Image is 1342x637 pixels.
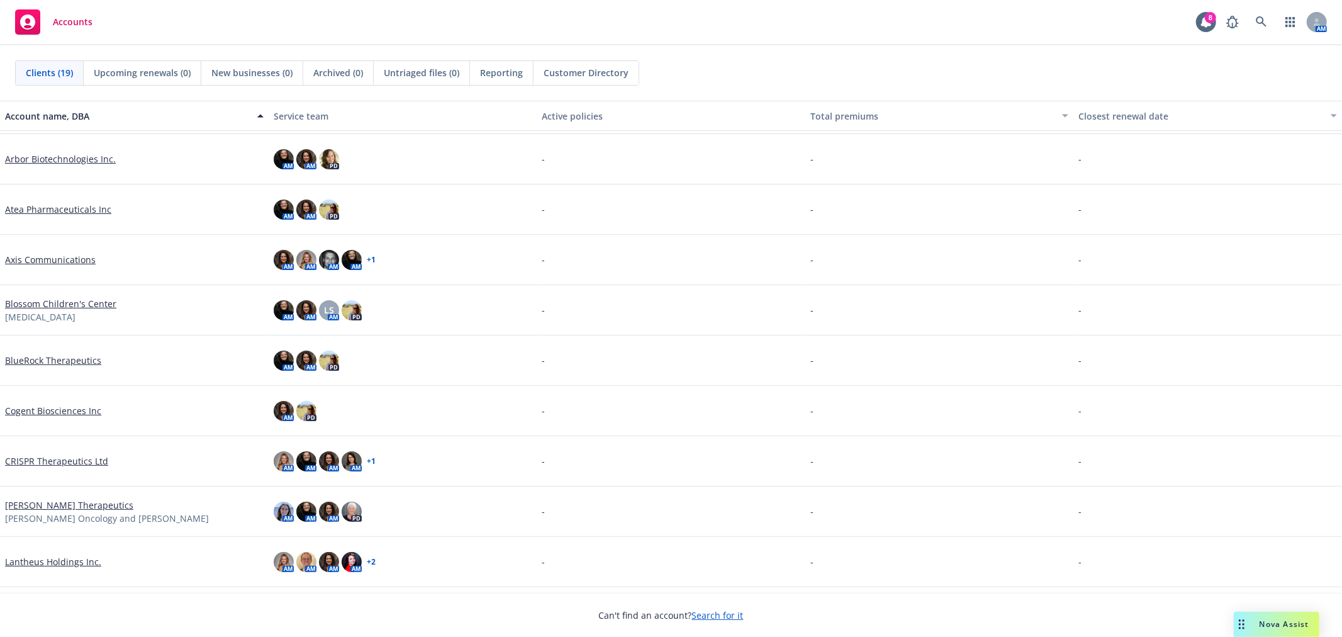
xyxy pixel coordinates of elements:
a: Search for it [692,609,744,621]
img: photo [319,451,339,471]
a: Arbor Biotechnologies Inc. [5,152,116,166]
img: photo [274,351,294,371]
span: - [810,303,814,317]
span: [MEDICAL_DATA] [5,310,75,324]
img: photo [296,502,316,522]
span: Untriaged files (0) [384,66,459,79]
a: BlueRock Therapeutics [5,354,101,367]
span: - [542,505,545,518]
a: Lantheus Holdings Inc. [5,555,101,568]
button: Service team [269,101,537,131]
span: - [1078,203,1082,216]
span: - [1078,253,1082,266]
span: - [542,152,545,166]
img: photo [274,200,294,220]
span: - [810,152,814,166]
a: + 2 [367,558,376,566]
div: Drag to move [1234,612,1250,637]
a: Atea Pharmaceuticals Inc [5,203,111,216]
span: LS [324,303,334,317]
div: 8 [1205,12,1216,23]
a: Search [1249,9,1274,35]
span: Customer Directory [544,66,629,79]
img: photo [319,552,339,572]
span: - [1078,555,1082,568]
div: Closest renewal date [1078,110,1323,123]
img: photo [274,451,294,471]
div: Active policies [542,110,800,123]
a: Switch app [1278,9,1303,35]
span: - [810,404,814,417]
img: photo [342,552,362,572]
span: Nova Assist [1260,619,1309,629]
span: - [810,555,814,568]
img: photo [274,149,294,169]
span: Upcoming renewals (0) [94,66,191,79]
span: - [810,203,814,216]
span: - [1078,505,1082,518]
a: Cogent Biosciences Inc [5,404,101,417]
img: photo [274,502,294,522]
img: photo [319,351,339,371]
span: Archived (0) [313,66,363,79]
img: photo [342,502,362,522]
a: [PERSON_NAME] Therapeutics [5,499,133,512]
img: photo [296,200,316,220]
button: Total premiums [805,101,1074,131]
a: Axis Communications [5,253,96,266]
span: - [1078,454,1082,468]
div: Total premiums [810,110,1055,123]
img: photo [296,250,316,270]
span: - [1078,404,1082,417]
span: Clients (19) [26,66,73,79]
span: [PERSON_NAME] Oncology and [PERSON_NAME] [5,512,209,525]
span: - [810,505,814,518]
a: Blossom Children's Center [5,297,116,310]
span: - [810,454,814,468]
img: photo [296,401,316,421]
span: - [1078,354,1082,367]
button: Closest renewal date [1073,101,1342,131]
span: Reporting [480,66,523,79]
span: - [810,253,814,266]
img: photo [274,300,294,320]
img: photo [342,300,362,320]
img: photo [274,401,294,421]
span: - [542,203,545,216]
button: Nova Assist [1234,612,1319,637]
img: photo [319,149,339,169]
span: Accounts [53,17,92,27]
span: - [542,354,545,367]
img: photo [296,300,316,320]
a: + 1 [367,256,376,264]
img: photo [319,502,339,522]
img: photo [296,552,316,572]
span: New businesses (0) [211,66,293,79]
span: - [542,404,545,417]
span: - [1078,152,1082,166]
span: - [1078,303,1082,317]
img: photo [274,552,294,572]
button: Active policies [537,101,805,131]
span: - [542,454,545,468]
a: Report a Bug [1220,9,1245,35]
img: photo [296,351,316,371]
img: photo [342,250,362,270]
img: photo [342,451,362,471]
img: photo [274,250,294,270]
img: photo [319,200,339,220]
span: - [542,253,545,266]
span: - [542,303,545,317]
a: CRISPR Therapeutics Ltd [5,454,108,468]
span: - [542,555,545,568]
span: - [810,354,814,367]
div: Service team [274,110,532,123]
span: Can't find an account? [599,609,744,622]
a: + 1 [367,458,376,465]
a: Accounts [10,4,98,40]
img: photo [296,149,316,169]
img: photo [296,451,316,471]
img: photo [319,250,339,270]
div: Account name, DBA [5,110,250,123]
